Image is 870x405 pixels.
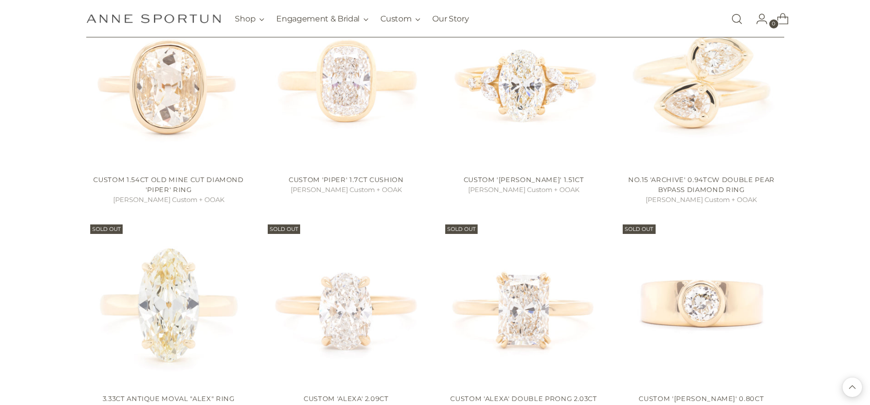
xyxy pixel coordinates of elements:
[769,9,789,29] a: Open cart modal
[619,195,784,205] h5: [PERSON_NAME] Custom + OOAK
[304,395,389,403] a: Custom 'Alexa' 2.09ct
[464,176,584,184] a: Custom '[PERSON_NAME]' 1.51ct
[264,185,429,195] h5: [PERSON_NAME] Custom + OOAK
[380,8,420,30] button: Custom
[769,19,778,28] span: 0
[441,220,606,386] a: Custom 'Alexa' Double Prong 2.03ct
[441,185,606,195] h5: [PERSON_NAME] Custom + OOAK
[264,220,429,386] a: Custom 'Alexa' 2.09ct
[639,395,764,403] a: Custom '[PERSON_NAME]' 0.80ct
[86,14,221,23] a: Anne Sportun Fine Jewellery
[727,9,747,29] a: Open search modal
[93,176,243,194] a: Custom 1.54ct Old Mine Cut Diamond 'Piper' Ring
[843,378,862,397] button: Back to top
[86,195,251,205] h5: [PERSON_NAME] Custom + OOAK
[86,220,251,386] a: 3.33ct Antique Moval
[86,2,251,167] a: Custom 1.54ct Old Mine Cut Diamond 'Piper' Ring
[276,8,368,30] button: Engagement & Bridal
[432,8,469,30] a: Our Story
[235,8,265,30] button: Shop
[289,176,403,184] a: Custom 'Piper' 1.7ct Cushion
[441,2,606,167] a: Custom 'Kathleen' 1.51ct
[619,220,784,386] a: Custom 'Amy' 0.80ct
[103,395,235,403] a: 3.33ct Antique Moval "Alex" Ring
[628,176,775,194] a: No.15 'Archive' 0.94tcw Double Pear Bypass Diamond Ring
[450,395,597,403] a: Custom 'Alexa' Double Prong 2.03ct
[264,2,429,167] a: Custom 'Piper' 1.7ct Cushion
[619,2,784,167] a: No.15 'Archive' 0.94tcw Double Pear Bypass Diamond Ring
[748,9,768,29] a: Go to the account page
